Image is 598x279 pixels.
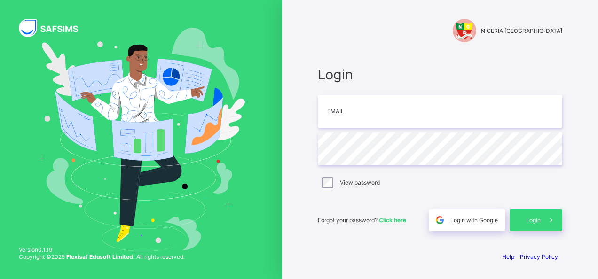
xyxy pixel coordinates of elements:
span: NIGERIA [GEOGRAPHIC_DATA] [481,27,562,34]
a: Privacy Policy [520,253,558,260]
span: Login [526,217,541,224]
img: SAFSIMS Logo [19,19,89,37]
label: View password [340,179,380,186]
a: Click here [379,217,406,224]
strong: Flexisaf Edusoft Limited. [66,253,135,260]
img: google.396cfc9801f0270233282035f929180a.svg [434,215,445,225]
span: Login with Google [450,217,498,224]
span: Forgot your password? [318,217,406,224]
span: Login [318,66,562,83]
a: Help [502,253,514,260]
span: Version 0.1.19 [19,246,185,253]
span: Copyright © 2025 All rights reserved. [19,253,185,260]
img: Hero Image [37,28,245,251]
